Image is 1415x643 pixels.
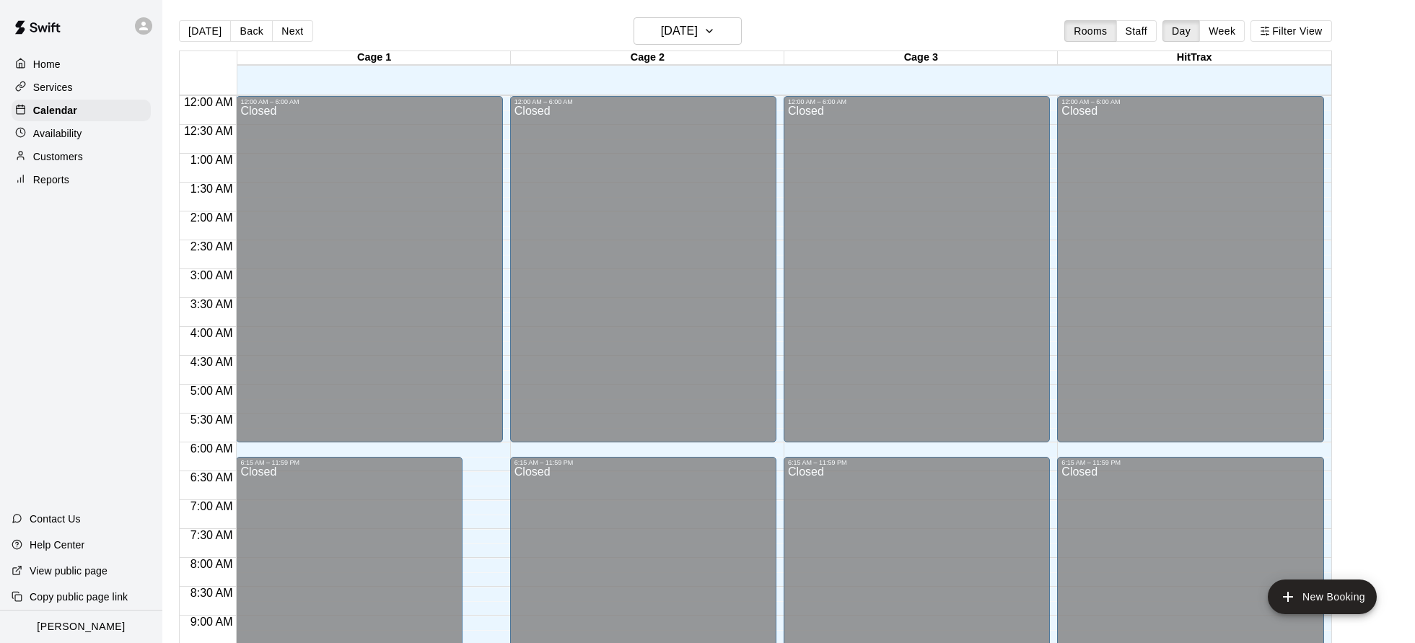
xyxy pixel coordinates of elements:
span: 8:30 AM [187,587,237,599]
h6: [DATE] [661,21,698,41]
div: 6:15 AM – 11:59 PM [514,459,772,466]
p: [PERSON_NAME] [37,619,125,634]
div: 12:00 AM – 6:00 AM: Closed [236,96,502,442]
div: HitTrax [1058,51,1331,65]
span: 4:30 AM [187,356,237,368]
div: 12:00 AM – 6:00 AM: Closed [510,96,776,442]
button: [DATE] [634,17,742,45]
button: Back [230,20,273,42]
span: 3:00 AM [187,269,237,281]
p: Availability [33,126,82,141]
div: 6:15 AM – 11:59 PM [240,459,458,466]
div: Cage 3 [784,51,1058,65]
div: 12:00 AM – 6:00 AM [788,98,1046,105]
p: Copy public page link [30,590,128,604]
span: 2:00 AM [187,211,237,224]
span: 7:30 AM [187,529,237,541]
p: Calendar [33,103,77,118]
span: 1:00 AM [187,154,237,166]
button: Staff [1116,20,1157,42]
span: 12:30 AM [180,125,237,137]
span: 5:00 AM [187,385,237,397]
span: 12:00 AM [180,96,237,108]
div: 6:15 AM – 11:59 PM [788,459,1046,466]
div: Cage 2 [511,51,784,65]
div: 12:00 AM – 6:00 AM [240,98,498,105]
span: 7:00 AM [187,500,237,512]
a: Calendar [12,100,151,121]
div: 12:00 AM – 6:00 AM [514,98,772,105]
span: 1:30 AM [187,183,237,195]
span: 9:00 AM [187,616,237,628]
a: Services [12,76,151,98]
div: Closed [514,105,772,447]
button: Filter View [1250,20,1331,42]
a: Availability [12,123,151,144]
p: Reports [33,172,69,187]
button: Week [1199,20,1245,42]
div: 6:15 AM – 11:59 PM [1061,459,1319,466]
span: 5:30 AM [187,414,237,426]
div: 12:00 AM – 6:00 AM [1061,98,1319,105]
div: Closed [1061,105,1319,447]
button: [DATE] [179,20,231,42]
p: Services [33,80,73,95]
button: Next [272,20,312,42]
p: Home [33,57,61,71]
p: Help Center [30,538,84,552]
span: 4:00 AM [187,327,237,339]
p: View public page [30,564,108,578]
div: Closed [240,105,498,447]
span: 3:30 AM [187,298,237,310]
span: 8:00 AM [187,558,237,570]
div: Closed [788,105,1046,447]
a: Customers [12,146,151,167]
span: 6:00 AM [187,442,237,455]
button: add [1268,579,1377,614]
span: 6:30 AM [187,471,237,484]
div: 12:00 AM – 6:00 AM: Closed [1057,96,1323,442]
span: 2:30 AM [187,240,237,253]
a: Home [12,53,151,75]
p: Contact Us [30,512,81,526]
div: Cage 1 [237,51,511,65]
button: Day [1162,20,1200,42]
p: Customers [33,149,83,164]
a: Reports [12,169,151,191]
div: 12:00 AM – 6:00 AM: Closed [784,96,1050,442]
button: Rooms [1064,20,1116,42]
